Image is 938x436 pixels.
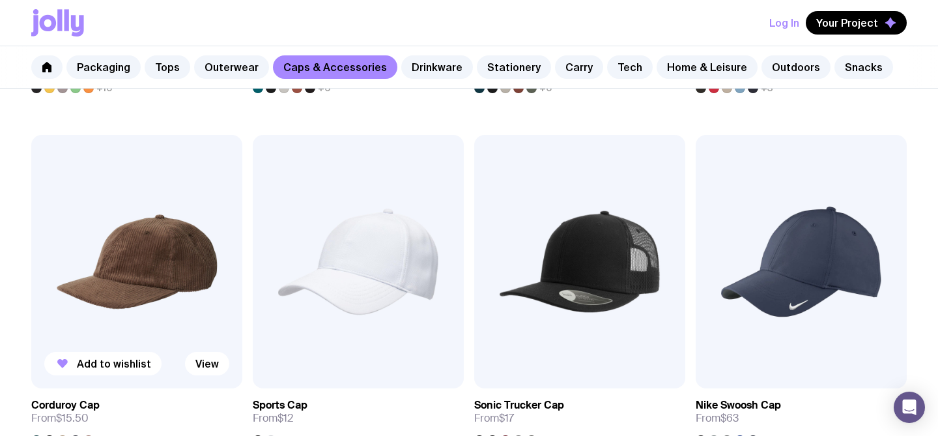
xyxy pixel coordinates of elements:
[194,55,269,79] a: Outerwear
[56,411,89,425] span: $15.50
[657,55,758,79] a: Home & Leisure
[806,11,907,35] button: Your Project
[253,412,293,425] span: From
[474,412,514,425] span: From
[474,399,564,412] h3: Sonic Trucker Cap
[696,399,781,412] h3: Nike Swoosh Cap
[66,55,141,79] a: Packaging
[31,412,89,425] span: From
[477,55,551,79] a: Stationery
[77,357,151,370] span: Add to wishlist
[277,411,293,425] span: $12
[720,411,739,425] span: $63
[696,412,739,425] span: From
[145,55,190,79] a: Tops
[607,55,653,79] a: Tech
[499,411,514,425] span: $17
[816,16,878,29] span: Your Project
[769,11,799,35] button: Log In
[185,352,229,375] a: View
[31,399,100,412] h3: Corduroy Cap
[834,55,893,79] a: Snacks
[894,392,925,423] div: Open Intercom Messenger
[761,55,831,79] a: Outdoors
[253,399,307,412] h3: Sports Cap
[44,352,162,375] button: Add to wishlist
[555,55,603,79] a: Carry
[273,55,397,79] a: Caps & Accessories
[401,55,473,79] a: Drinkware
